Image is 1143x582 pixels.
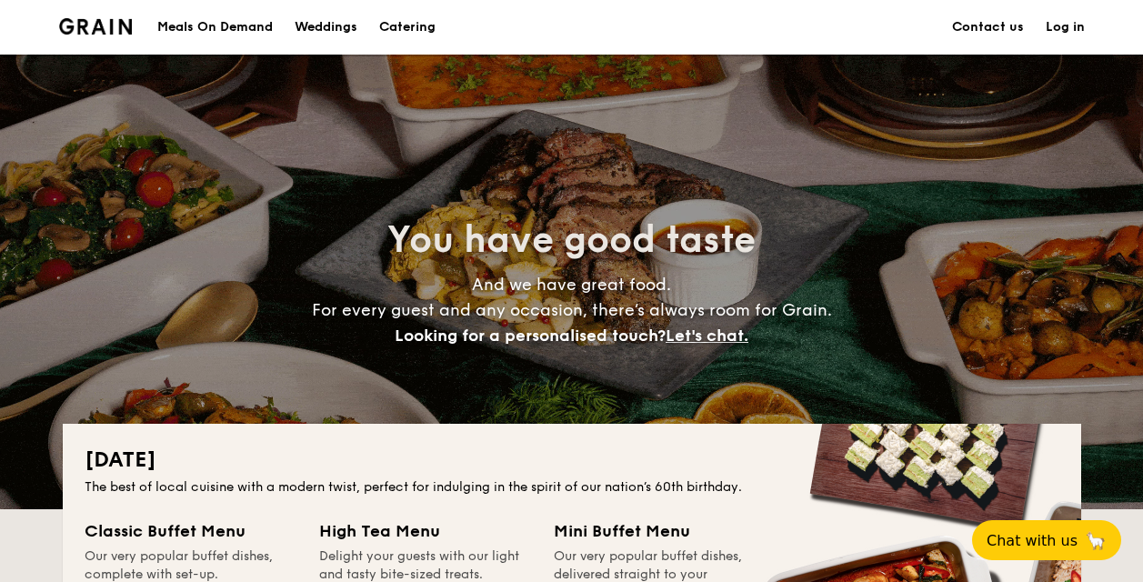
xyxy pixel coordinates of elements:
[554,518,767,544] div: Mini Buffet Menu
[85,446,1059,475] h2: [DATE]
[1085,530,1107,551] span: 🦙
[59,18,133,35] img: Grain
[85,478,1059,497] div: The best of local cuisine with a modern twist, perfect for indulging in the spirit of our nation’...
[987,532,1078,549] span: Chat with us
[972,520,1121,560] button: Chat with us🦙
[59,18,133,35] a: Logotype
[319,518,532,544] div: High Tea Menu
[85,518,297,544] div: Classic Buffet Menu
[666,326,748,346] span: Let's chat.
